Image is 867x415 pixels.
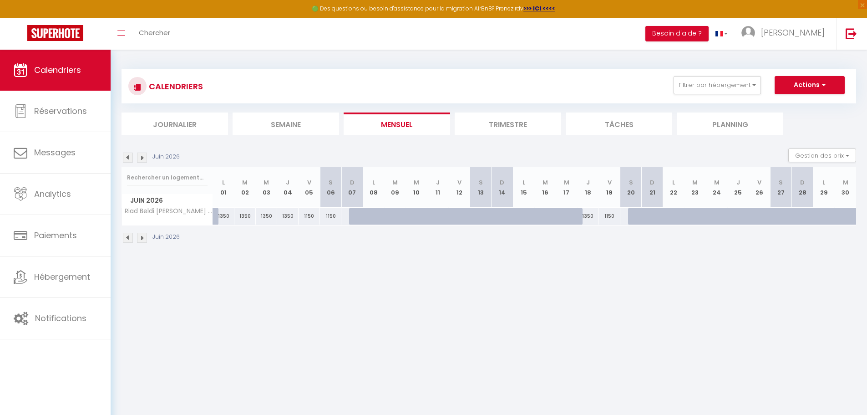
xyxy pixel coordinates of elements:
[242,178,248,187] abbr: M
[286,178,289,187] abbr: J
[813,167,835,208] th: 29
[479,178,483,187] abbr: S
[556,167,577,208] th: 17
[822,178,825,187] abbr: L
[341,167,363,208] th: 07
[34,230,77,241] span: Paiements
[470,167,492,208] th: 13
[663,167,684,208] th: 22
[586,178,590,187] abbr: J
[123,208,214,215] span: Riad Beldi [PERSON_NAME] avec piscines
[34,105,87,117] span: Réservations
[132,18,177,50] a: Chercher
[127,169,208,186] input: Rechercher un logement...
[735,18,836,50] a: ... [PERSON_NAME]
[152,233,180,241] p: Juin 2026
[608,178,612,187] abbr: V
[620,167,642,208] th: 20
[513,167,534,208] th: 15
[736,178,740,187] abbr: J
[329,178,333,187] abbr: S
[34,188,71,200] span: Analytics
[392,178,398,187] abbr: M
[256,167,277,208] th: 03
[492,167,513,208] th: 14
[761,27,825,38] span: [PERSON_NAME]
[629,178,633,187] abbr: S
[457,178,461,187] abbr: V
[714,178,720,187] abbr: M
[522,178,525,187] abbr: L
[256,208,277,225] div: 1350
[414,178,419,187] abbr: M
[455,113,561,135] li: Trimestre
[846,28,857,39] img: logout
[35,313,86,324] span: Notifications
[320,208,341,225] div: 1150
[677,113,783,135] li: Planning
[843,178,848,187] abbr: M
[791,167,813,208] th: 28
[449,167,470,208] th: 12
[122,113,228,135] li: Journalier
[427,167,449,208] th: 11
[299,208,320,225] div: 1150
[213,208,234,225] div: 1350
[727,167,749,208] th: 25
[363,167,384,208] th: 08
[406,167,427,208] th: 10
[147,76,203,97] h3: CALENDRIERS
[384,167,406,208] th: 09
[564,178,569,187] abbr: M
[650,178,654,187] abbr: D
[436,178,440,187] abbr: J
[344,113,450,135] li: Mensuel
[34,271,90,282] span: Hébergement
[757,178,761,187] abbr: V
[692,178,698,187] abbr: M
[706,167,727,208] th: 24
[34,147,76,158] span: Messages
[642,167,663,208] th: 21
[645,26,709,41] button: Besoin d'aide ?
[350,178,355,187] abbr: D
[320,167,341,208] th: 06
[122,194,213,207] span: Juin 2026
[598,167,620,208] th: 19
[598,208,620,225] div: 1150
[566,113,672,135] li: Tâches
[234,208,256,225] div: 1350
[672,178,675,187] abbr: L
[577,208,598,225] div: 1350
[523,5,555,12] a: >>> ICI <<<<
[234,167,256,208] th: 02
[233,113,339,135] li: Semaine
[749,167,770,208] th: 26
[674,76,761,94] button: Filtrer par hébergement
[775,76,845,94] button: Actions
[277,167,299,208] th: 04
[835,167,856,208] th: 30
[299,167,320,208] th: 05
[684,167,706,208] th: 23
[139,28,170,37] span: Chercher
[534,167,556,208] th: 16
[34,64,81,76] span: Calendriers
[577,167,598,208] th: 18
[372,178,375,187] abbr: L
[543,178,548,187] abbr: M
[800,178,805,187] abbr: D
[741,26,755,40] img: ...
[222,178,225,187] abbr: L
[788,149,856,162] button: Gestion des prix
[27,25,83,41] img: Super Booking
[307,178,311,187] abbr: V
[213,167,234,208] th: 01
[770,167,791,208] th: 27
[152,153,180,161] p: Juin 2026
[500,178,504,187] abbr: D
[277,208,299,225] div: 1350
[779,178,783,187] abbr: S
[264,178,269,187] abbr: M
